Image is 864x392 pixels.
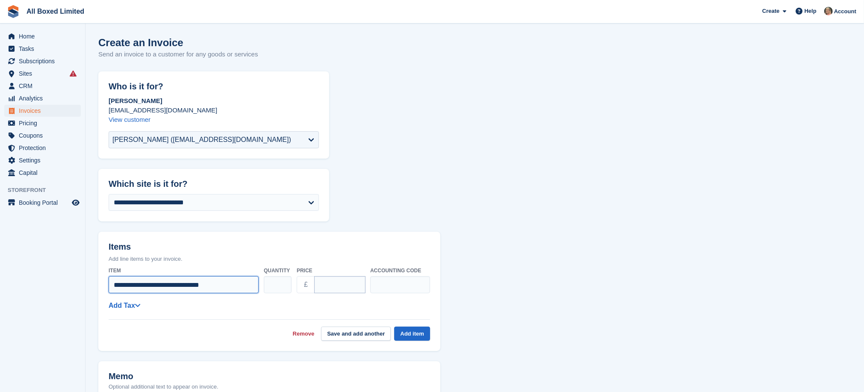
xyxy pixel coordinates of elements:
[762,7,779,15] span: Create
[293,330,315,338] a: Remove
[4,117,81,129] a: menu
[4,80,81,92] a: menu
[805,7,817,15] span: Help
[4,142,81,154] a: menu
[19,154,70,166] span: Settings
[297,267,365,274] label: Price
[109,116,150,123] a: View customer
[109,371,218,381] h2: Memo
[19,197,70,209] span: Booking Portal
[109,106,319,115] p: [EMAIL_ADDRESS][DOMAIN_NAME]
[109,179,319,189] h2: Which site is it for?
[8,186,85,195] span: Storefront
[109,383,218,391] p: Optional additional text to appear on invoice.
[834,7,856,16] span: Account
[7,5,20,18] img: stora-icon-8386f47178a22dfd0bd8f6a31ec36ba5ce8667c1dd55bd0f319d3a0aa187defe.svg
[112,135,291,145] div: [PERSON_NAME] ([EMAIL_ADDRESS][DOMAIN_NAME])
[23,4,88,18] a: All Boxed Limited
[4,92,81,104] a: menu
[4,55,81,67] a: menu
[4,130,81,141] a: menu
[4,105,81,117] a: menu
[4,43,81,55] a: menu
[19,105,70,117] span: Invoices
[19,130,70,141] span: Coupons
[394,327,430,341] button: Add item
[4,197,81,209] a: menu
[109,96,319,106] p: [PERSON_NAME]
[71,197,81,208] a: Preview store
[19,117,70,129] span: Pricing
[19,167,70,179] span: Capital
[109,82,319,91] h2: Who is it for?
[70,70,77,77] i: Smart entry sync failures have occurred
[4,167,81,179] a: menu
[370,267,430,274] label: Accounting code
[98,50,258,59] p: Send an invoice to a customer for any goods or services
[109,242,430,253] h2: Items
[19,43,70,55] span: Tasks
[19,80,70,92] span: CRM
[19,68,70,80] span: Sites
[4,30,81,42] a: menu
[824,7,833,15] img: Sandie Mills
[19,92,70,104] span: Analytics
[19,55,70,67] span: Subscriptions
[98,37,258,48] h1: Create an Invoice
[321,327,391,341] button: Save and add another
[19,30,70,42] span: Home
[109,267,259,274] label: Item
[264,267,292,274] label: Quantity
[4,68,81,80] a: menu
[4,154,81,166] a: menu
[19,142,70,154] span: Protection
[109,302,140,309] a: Add Tax
[109,255,430,263] p: Add line items to your invoice.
